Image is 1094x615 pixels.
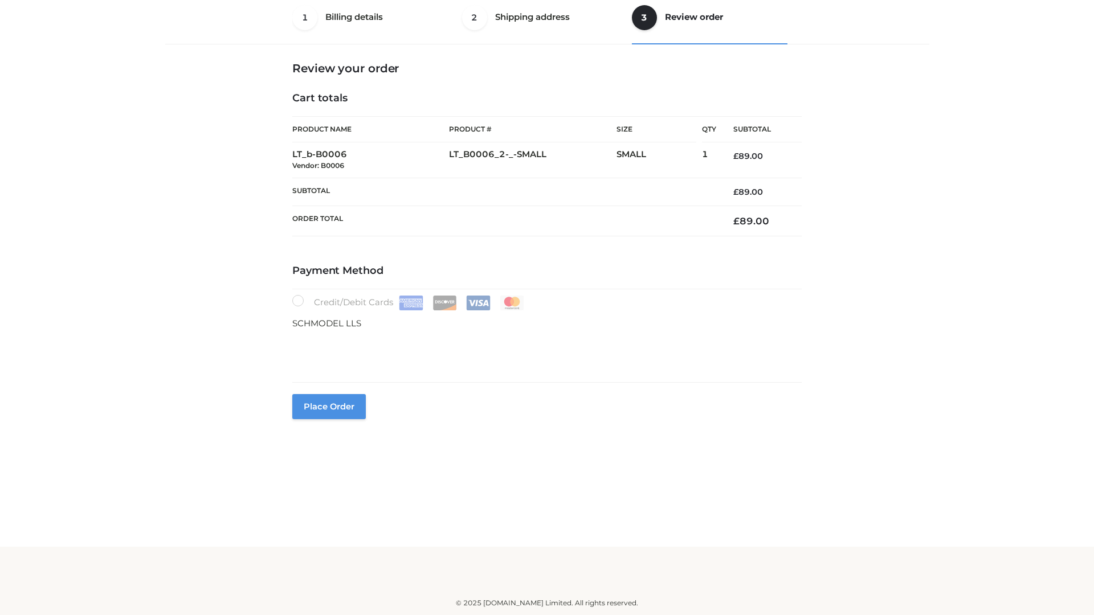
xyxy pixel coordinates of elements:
[292,265,802,277] h4: Payment Method
[702,116,716,142] th: Qty
[733,151,738,161] span: £
[292,142,449,178] td: LT_b-B0006
[292,161,344,170] small: Vendor: B0006
[292,295,525,310] label: Credit/Debit Cards
[399,296,423,310] img: Amex
[292,61,802,75] h3: Review your order
[733,215,769,227] bdi: 89.00
[292,206,716,236] th: Order Total
[716,117,802,142] th: Subtotal
[500,296,524,310] img: Mastercard
[449,116,617,142] th: Product #
[432,296,457,310] img: Discover
[466,296,491,310] img: Visa
[292,178,716,206] th: Subtotal
[292,316,802,331] p: SCHMODEL LLS
[290,328,799,370] iframe: Secure payment input frame
[292,92,802,105] h4: Cart totals
[733,151,763,161] bdi: 89.00
[617,142,702,178] td: SMALL
[292,116,449,142] th: Product Name
[733,187,738,197] span: £
[449,142,617,178] td: LT_B0006_2-_-SMALL
[292,394,366,419] button: Place order
[617,117,696,142] th: Size
[733,215,740,227] span: £
[733,187,763,197] bdi: 89.00
[702,142,716,178] td: 1
[169,597,925,609] div: © 2025 [DOMAIN_NAME] Limited. All rights reserved.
